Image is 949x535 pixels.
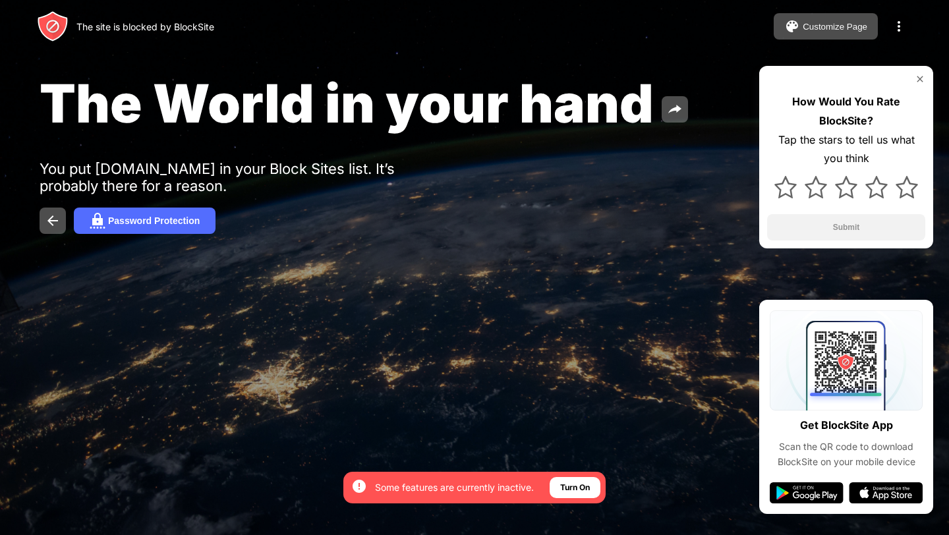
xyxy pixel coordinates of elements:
[37,11,69,42] img: header-logo.svg
[74,208,216,234] button: Password Protection
[770,439,923,469] div: Scan the QR code to download BlockSite on your mobile device
[45,213,61,229] img: back.svg
[108,215,200,226] div: Password Protection
[40,160,447,194] div: You put [DOMAIN_NAME] in your Block Sites list. It’s probably there for a reason.
[805,176,827,198] img: star.svg
[774,13,878,40] button: Customize Page
[76,21,214,32] div: The site is blocked by BlockSite
[774,176,797,198] img: star.svg
[800,416,893,435] div: Get BlockSite App
[667,101,683,117] img: share.svg
[849,482,923,503] img: app-store.svg
[560,481,590,494] div: Turn On
[865,176,888,198] img: star.svg
[803,22,867,32] div: Customize Page
[770,482,844,503] img: google-play.svg
[375,481,534,494] div: Some features are currently inactive.
[40,71,654,135] span: The World in your hand
[770,310,923,410] img: qrcode.svg
[767,214,925,240] button: Submit
[40,369,351,520] iframe: Banner
[784,18,800,34] img: pallet.svg
[90,213,105,229] img: password.svg
[767,130,925,169] div: Tap the stars to tell us what you think
[835,176,857,198] img: star.svg
[767,92,925,130] div: How Would You Rate BlockSite?
[351,478,367,494] img: error-circle-white.svg
[896,176,918,198] img: star.svg
[915,74,925,84] img: rate-us-close.svg
[891,18,907,34] img: menu-icon.svg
